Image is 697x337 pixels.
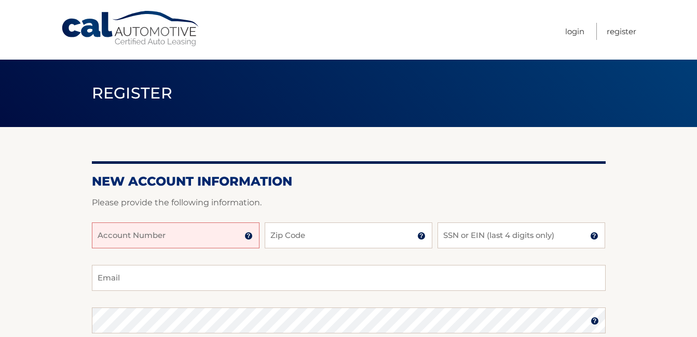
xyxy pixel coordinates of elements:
[61,10,201,47] a: Cal Automotive
[265,222,432,248] input: Zip Code
[92,195,606,210] p: Please provide the following information.
[92,174,606,189] h2: New Account Information
[244,232,253,240] img: tooltip.svg
[92,83,173,103] span: Register
[92,222,259,248] input: Account Number
[438,222,605,248] input: SSN or EIN (last 4 digits only)
[607,23,636,40] a: Register
[417,232,426,240] img: tooltip.svg
[92,265,606,291] input: Email
[565,23,584,40] a: Login
[591,317,599,325] img: tooltip.svg
[590,232,598,240] img: tooltip.svg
